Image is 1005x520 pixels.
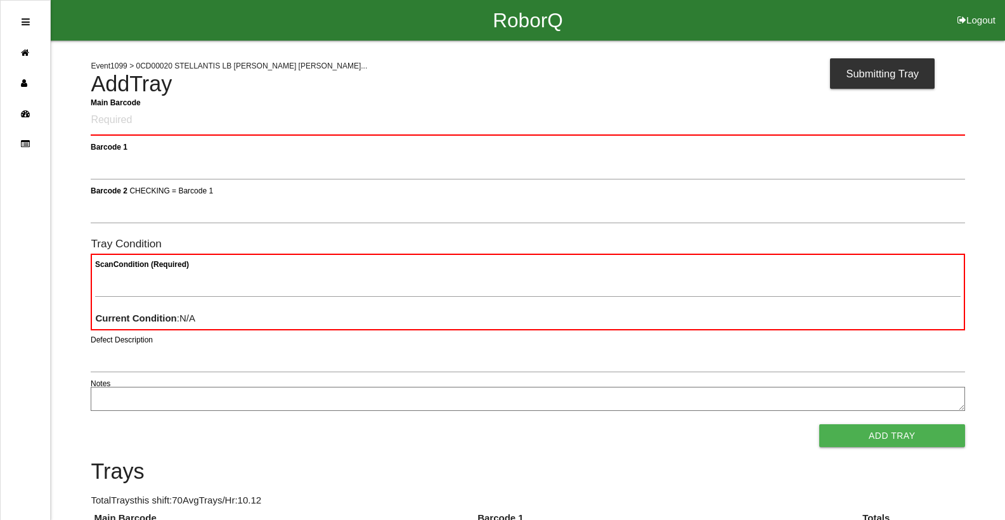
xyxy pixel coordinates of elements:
b: Scan Condition (Required) [95,260,189,269]
b: Current Condition [95,313,176,323]
p: Total Trays this shift: 70 Avg Trays /Hr: 10.12 [91,493,964,508]
label: Notes [91,378,110,389]
span: : N/A [95,313,195,323]
h6: Tray Condition [91,238,964,250]
h4: Trays [91,460,964,484]
h4: Add Tray [91,72,964,96]
span: CHECKING = Barcode 1 [130,186,214,195]
b: Barcode 1 [91,142,127,151]
label: Defect Description [91,334,153,346]
span: Event 1099 > 0CD00020 STELLANTIS LB [PERSON_NAME] [PERSON_NAME]... [91,62,367,70]
b: Main Barcode [91,98,141,107]
div: Submitting Tray [830,58,935,89]
button: Add Tray [819,424,965,447]
input: Required [91,106,964,136]
b: Barcode 2 [91,186,127,195]
div: Open [22,7,30,37]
